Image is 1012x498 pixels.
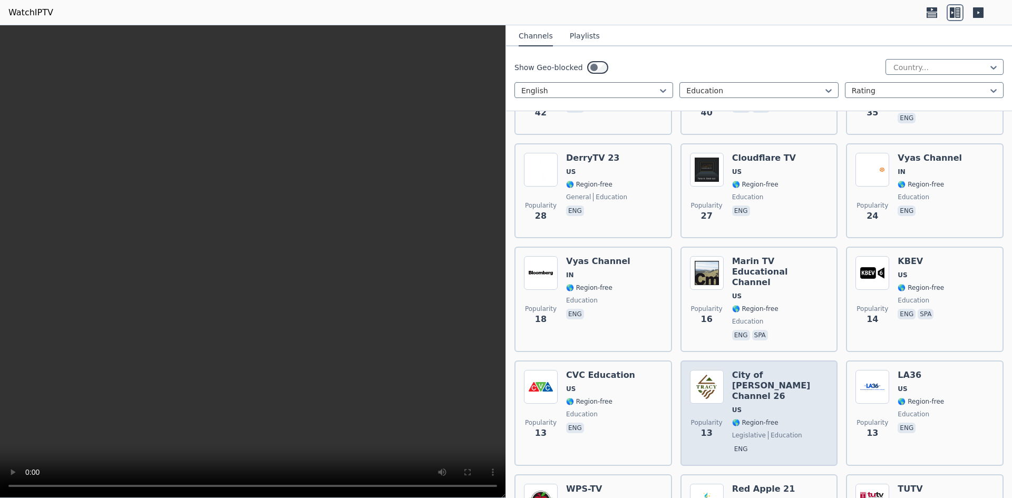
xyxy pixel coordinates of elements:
span: US [898,271,907,279]
img: Vyas Channel [855,153,889,187]
span: 40 [701,106,713,119]
span: general [566,193,591,201]
span: US [732,168,742,176]
span: US [566,385,576,393]
p: eng [898,113,916,123]
h6: Vyas Channel [898,153,962,163]
p: eng [898,309,916,319]
span: education [566,296,598,305]
h6: DerryTV 23 [566,153,627,163]
img: Cloudflare TV [690,153,724,187]
span: Popularity [691,305,723,313]
p: eng [732,206,750,216]
p: spa [918,309,933,319]
p: eng [566,423,584,433]
img: LA36 [855,370,889,404]
span: US [898,385,907,393]
span: 16 [701,313,713,326]
img: Vyas Channel [524,256,558,290]
span: education [732,193,764,201]
img: Marin TV Educational Channel [690,256,724,290]
button: Channels [519,26,553,46]
span: education [898,296,929,305]
h6: City of [PERSON_NAME] Channel 26 [732,370,829,402]
img: CVC Education [524,370,558,404]
span: 18 [535,313,547,326]
span: Popularity [857,305,888,313]
span: IN [898,168,906,176]
span: 27 [701,210,713,222]
span: 24 [867,210,878,222]
span: Popularity [525,201,557,210]
span: 🌎 Region-free [566,180,612,189]
span: education [593,193,627,201]
span: US [732,292,742,300]
h6: Red Apple 21 [732,484,795,494]
span: education [566,410,598,418]
h6: WPS-TV [566,484,612,494]
span: Popularity [525,305,557,313]
p: eng [898,423,916,433]
span: US [566,168,576,176]
span: 🌎 Region-free [898,284,944,292]
span: Popularity [857,201,888,210]
span: education [898,193,929,201]
label: Show Geo-blocked [514,62,583,73]
span: 13 [701,427,713,440]
p: eng [898,206,916,216]
img: KBEV [855,256,889,290]
span: 🌎 Region-free [898,397,944,406]
img: City of Tracy Channel 26 [690,370,724,404]
p: eng [566,206,584,216]
span: 🌎 Region-free [732,305,779,313]
img: DerryTV 23 [524,153,558,187]
span: 🌎 Region-free [566,284,612,292]
span: 13 [535,427,547,440]
span: Popularity [691,418,723,427]
h6: TUTV [898,484,944,494]
button: Playlists [570,26,600,46]
span: 🌎 Region-free [898,180,944,189]
a: WatchIPTV [8,6,53,19]
h6: Vyas Channel [566,256,630,267]
span: Popularity [691,201,723,210]
span: 🌎 Region-free [732,180,779,189]
span: 28 [535,210,547,222]
span: education [732,317,764,326]
span: 42 [535,106,547,119]
span: 13 [867,427,878,440]
p: eng [566,309,584,319]
h6: CVC Education [566,370,635,380]
p: eng [732,330,750,340]
span: 14 [867,313,878,326]
h6: LA36 [898,370,944,380]
h6: Marin TV Educational Channel [732,256,829,288]
span: education [898,410,929,418]
span: Popularity [857,418,888,427]
h6: Cloudflare TV [732,153,796,163]
p: spa [752,330,768,340]
span: 35 [867,106,878,119]
span: Popularity [525,418,557,427]
span: US [732,406,742,414]
span: 🌎 Region-free [732,418,779,427]
span: education [768,431,802,440]
span: IN [566,271,574,279]
span: 🌎 Region-free [566,397,612,406]
p: eng [732,444,750,454]
span: legislative [732,431,766,440]
h6: KBEV [898,256,944,267]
